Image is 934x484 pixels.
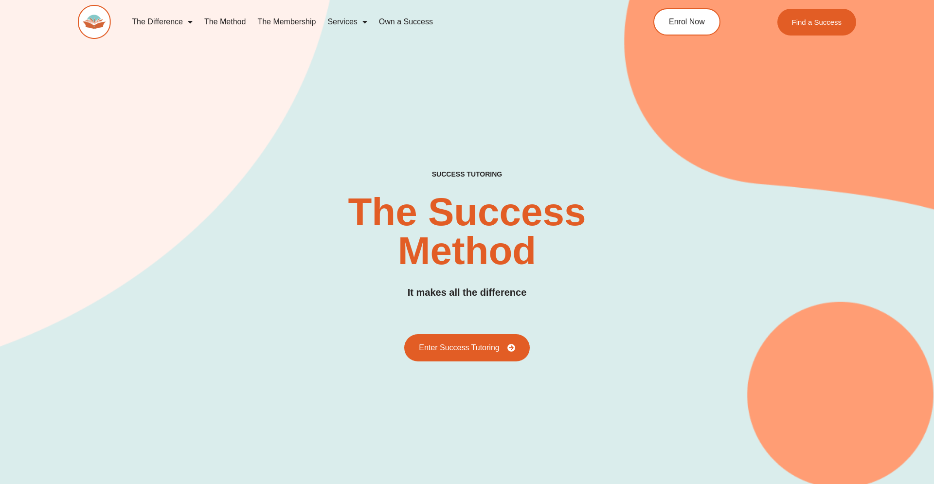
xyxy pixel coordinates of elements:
[291,193,643,270] h2: The Success Method
[251,11,322,33] a: The Membership
[198,11,251,33] a: The Method
[352,170,582,179] h4: SUCCESS TUTORING​
[419,344,499,352] span: Enter Success Tutoring
[404,334,529,361] a: Enter Success Tutoring
[322,11,373,33] a: Services
[126,11,198,33] a: The Difference
[126,11,609,33] nav: Menu
[408,285,527,300] h3: It makes all the difference
[669,18,705,26] span: Enrol Now
[653,8,720,36] a: Enrol Now
[791,18,842,26] span: Find a Success
[373,11,439,33] a: Own a Success
[777,9,856,36] a: Find a Success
